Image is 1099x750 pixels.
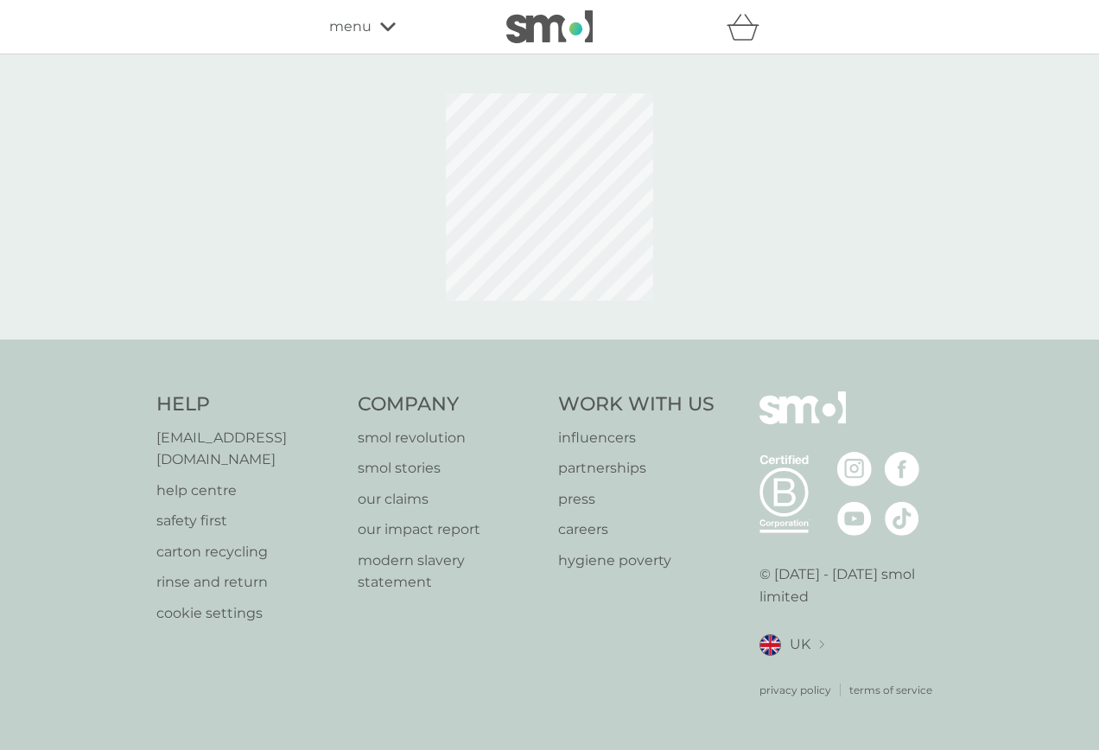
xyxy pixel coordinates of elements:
a: modern slavery statement [358,550,542,594]
h4: Help [156,391,340,418]
img: smol [506,10,593,43]
a: partnerships [558,457,715,480]
div: basket [727,10,770,44]
a: rinse and return [156,571,340,594]
img: select a new location [819,640,824,650]
a: hygiene poverty [558,550,715,572]
a: cookie settings [156,602,340,625]
a: [EMAIL_ADDRESS][DOMAIN_NAME] [156,427,340,471]
a: press [558,488,715,511]
a: privacy policy [759,682,831,698]
span: menu [329,16,372,38]
img: visit the smol Facebook page [885,452,919,486]
a: safety first [156,510,340,532]
img: visit the smol Instagram page [837,452,872,486]
a: influencers [558,427,715,449]
a: our claims [358,488,542,511]
a: careers [558,518,715,541]
a: help centre [156,480,340,502]
img: smol [759,391,846,450]
a: smol stories [358,457,542,480]
img: visit the smol Youtube page [837,501,872,536]
h4: Work With Us [558,391,715,418]
a: carton recycling [156,541,340,563]
a: terms of service [849,682,932,698]
img: UK flag [759,634,781,656]
p: © [DATE] - [DATE] smol limited [759,563,943,607]
a: our impact report [358,518,542,541]
img: visit the smol Tiktok page [885,501,919,536]
span: UK [790,633,810,656]
a: smol revolution [358,427,542,449]
h4: Company [358,391,542,418]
